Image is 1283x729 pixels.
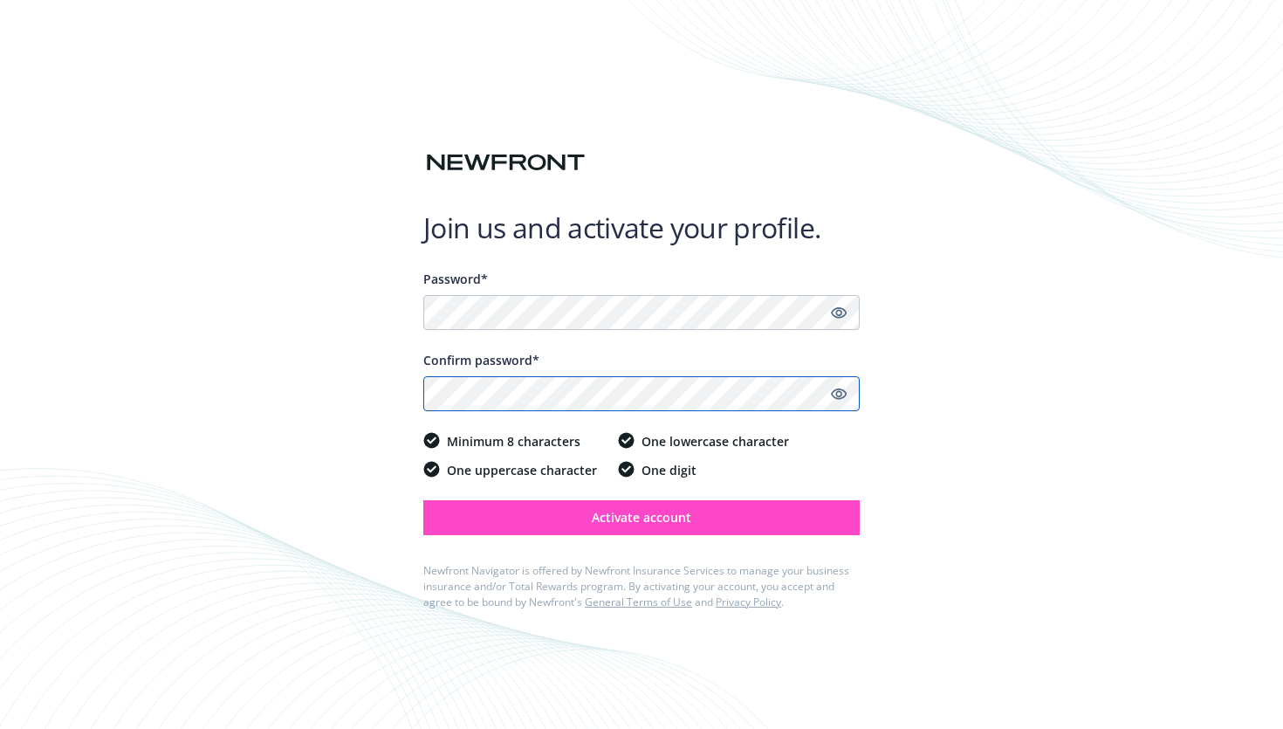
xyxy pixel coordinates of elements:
span: One digit [641,461,696,479]
a: Show password [828,383,849,404]
span: Password* [423,271,488,287]
h1: Join us and activate your profile. [423,210,860,245]
input: Enter a unique password... [423,295,860,330]
span: Minimum 8 characters [447,432,580,450]
span: Activate account [592,509,691,526]
a: Privacy Policy [716,595,781,609]
a: General Terms of Use [585,595,692,609]
div: Newfront Navigator is offered by Newfront Insurance Services to manage your business insurance an... [423,563,860,610]
input: Confirm your unique password... [423,376,860,411]
a: Show password [828,302,849,323]
span: One lowercase character [641,432,789,450]
button: Activate account [423,500,860,535]
span: One uppercase character [447,461,597,479]
span: Confirm password* [423,352,539,368]
img: Newfront logo [423,148,588,178]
